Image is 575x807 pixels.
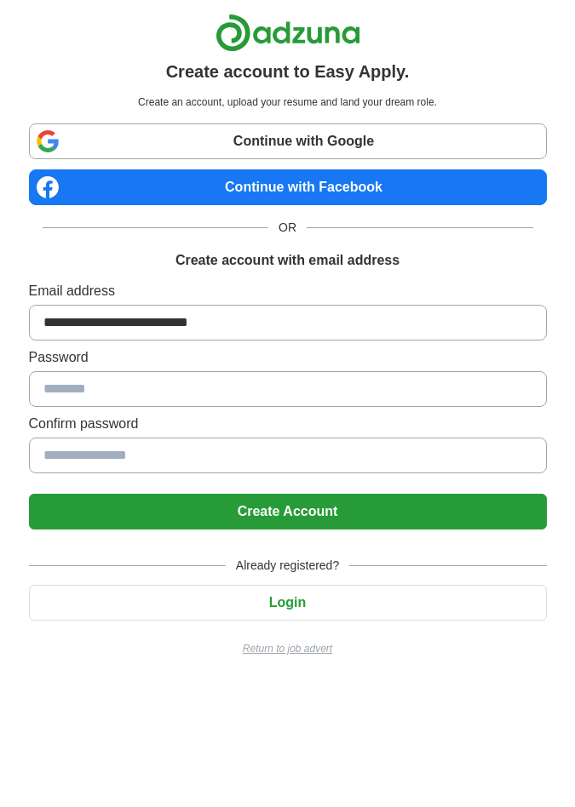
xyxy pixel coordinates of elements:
label: Confirm password [29,414,547,434]
label: Password [29,347,547,368]
button: Login [29,585,547,621]
span: OR [268,219,307,237]
a: Return to job advert [29,641,547,656]
span: Already registered? [226,557,349,575]
p: Create an account, upload your resume and land your dream role. [32,94,543,110]
button: Create Account [29,494,547,529]
img: Adzuna logo [216,14,360,52]
h1: Create account with email address [175,250,400,271]
h1: Create account to Easy Apply. [166,59,410,84]
label: Email address [29,281,547,301]
a: Continue with Facebook [29,169,547,205]
a: Continue with Google [29,123,547,159]
a: Login [29,595,547,610]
